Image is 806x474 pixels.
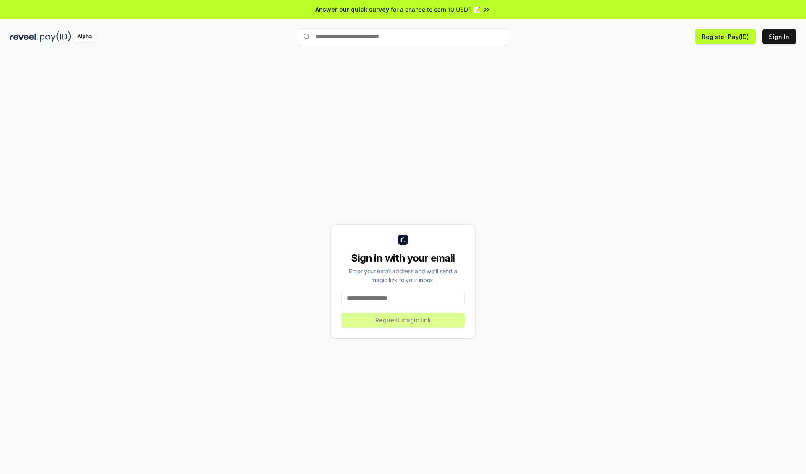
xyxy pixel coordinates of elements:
img: pay_id [40,31,71,42]
button: Register Pay(ID) [695,29,756,44]
img: reveel_dark [10,31,38,42]
div: Alpha [73,31,96,42]
span: for a chance to earn 10 USDT 📝 [391,5,481,14]
button: Sign In [762,29,796,44]
img: logo_small [398,235,408,245]
span: Answer our quick survey [315,5,389,14]
div: Enter your email address and we’ll send a magic link to your inbox. [341,267,465,284]
div: Sign in with your email [341,251,465,265]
